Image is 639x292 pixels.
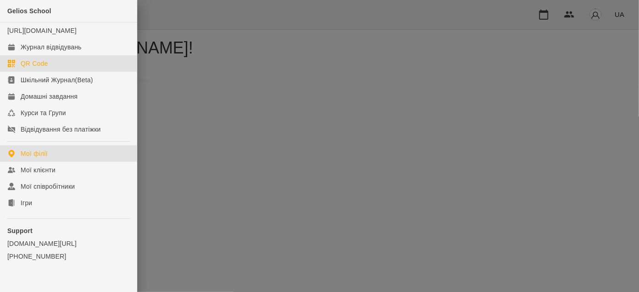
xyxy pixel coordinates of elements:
div: Шкільний Журнал(Beta) [21,75,93,85]
a: [URL][DOMAIN_NAME] [7,27,76,34]
div: Домашні завдання [21,92,77,101]
div: Журнал відвідувань [21,42,81,52]
div: Курси та Групи [21,108,66,117]
div: QR Code [21,59,48,68]
div: Ігри [21,198,32,207]
p: Support [7,226,130,235]
div: Мої клієнти [21,165,55,175]
div: Відвідування без платіжки [21,125,101,134]
div: Мої філії [21,149,48,158]
span: Gelios School [7,7,51,15]
div: Мої співробітники [21,182,75,191]
a: [PHONE_NUMBER] [7,252,130,261]
a: [DOMAIN_NAME][URL] [7,239,130,248]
